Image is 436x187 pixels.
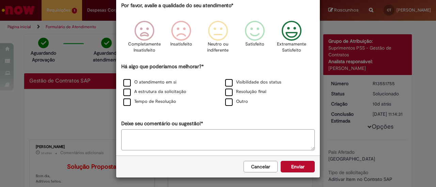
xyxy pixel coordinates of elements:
[123,79,176,86] label: O atendimento em si
[281,161,315,172] button: Enviar
[244,161,278,172] button: Cancelar
[274,16,309,62] div: Extremamente Satisfeito
[201,16,235,62] div: Neutro ou indiferente
[225,89,266,95] label: Resolução final
[170,41,192,48] p: Insatisfeito
[128,41,161,54] p: Completamente Insatisfeito
[206,41,230,54] p: Neutro ou indiferente
[121,120,203,127] label: Deixe seu comentário ou sugestão!*
[245,41,264,48] p: Satisfeito
[121,2,233,9] label: Por favor, avalie a qualidade do seu atendimento*
[127,16,161,62] div: Completamente Insatisfeito
[121,63,315,107] div: Há algo que poderíamos melhorar?*
[123,98,176,105] label: Tempo de Resolução
[225,79,281,86] label: Visibilidade dos status
[164,16,199,62] div: Insatisfeito
[277,41,306,54] p: Extremamente Satisfeito
[225,98,248,105] label: Outro
[237,16,272,62] div: Satisfeito
[123,89,186,95] label: A estrutura da solicitação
